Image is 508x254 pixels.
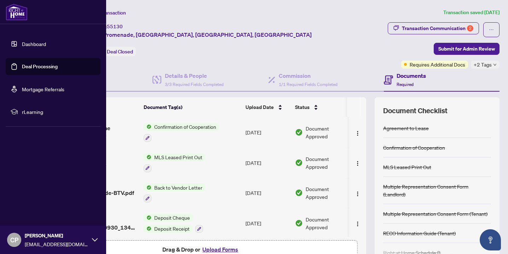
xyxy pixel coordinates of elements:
div: Multiple Representation Consent Form (Tenant) [383,210,487,218]
span: Required [397,82,414,87]
button: Logo [352,187,363,198]
td: [DATE] [243,117,292,148]
div: MLS Leased Print Out [383,163,431,171]
span: Status [295,103,310,111]
button: Transaction Communication2 [388,22,479,34]
a: Dashboard [22,41,46,47]
span: +2 Tags [474,60,492,69]
div: RECO Information Guide (Tenant) [383,229,456,237]
span: 55130 [107,23,123,30]
img: Status Icon [144,153,151,161]
span: Deal Closed [107,48,133,55]
button: Upload Forms [200,245,240,254]
button: Logo [352,218,363,229]
span: Upload Date [246,103,274,111]
button: Status IconMLS Leased Print Out [144,153,205,172]
img: Status Icon [144,123,151,131]
th: Status [292,97,352,117]
span: Deposit Receipt [151,225,192,232]
span: 1/1 Required Fields Completed [279,82,337,87]
img: Logo [355,131,360,136]
span: [PERSON_NAME] [25,232,88,239]
th: Upload Date [243,97,292,117]
button: Status IconBack to Vendor Letter [144,184,205,203]
h4: Documents [397,71,426,80]
th: Document Tag(s) [141,97,243,117]
article: Transaction saved [DATE] [443,8,500,17]
span: Drag & Drop or [162,245,240,254]
div: Agreement to Lease [383,124,429,132]
div: Confirmation of Cooperation [383,144,445,151]
img: Logo [355,221,360,227]
div: Multiple Representation Consent Form (Landlord) [383,183,491,198]
span: [EMAIL_ADDRESS][DOMAIN_NAME] [25,240,88,248]
img: logo [6,4,28,21]
img: Status Icon [144,184,151,191]
span: Deposit Cheque [151,214,193,221]
span: Document Checklist [383,106,448,116]
img: Document Status [295,189,303,197]
div: Status: [88,47,136,56]
span: Back to Vendor Letter [151,184,205,191]
td: [DATE] [243,148,292,178]
div: Transaction Communication [402,23,473,34]
span: 3/3 Required Fields Completed [165,82,224,87]
button: Status IconDeposit ChequeStatus IconDeposit Receipt [144,214,203,233]
span: Document Approved [306,185,350,201]
img: Status Icon [144,214,151,221]
span: Document Approved [306,155,350,171]
span: rLearning [22,108,96,116]
span: CP [10,235,18,245]
span: View Transaction [88,10,126,16]
td: [DATE] [243,208,292,238]
span: ellipsis [489,27,494,32]
button: Submit for Admin Review [434,43,500,55]
img: Logo [355,161,360,166]
img: Status Icon [144,225,151,232]
span: Confirmation of Cooperation [151,123,219,131]
img: Document Status [295,159,303,167]
h4: Commission [279,71,337,80]
button: Logo [352,157,363,168]
h4: Details & People [165,71,224,80]
img: Logo [355,191,360,197]
span: down [493,63,497,67]
button: Open asap [480,229,501,250]
a: Deal Processing [22,63,58,70]
button: Logo [352,127,363,138]
button: Status IconConfirmation of Cooperation [144,123,219,142]
a: Mortgage Referrals [22,86,64,92]
span: MLS Leased Print Out [151,153,205,161]
td: [DATE] [243,178,292,208]
img: Document Status [295,219,303,227]
img: Document Status [295,128,303,136]
div: 2 [467,25,473,31]
span: Document Approved [306,215,350,231]
span: 5 The Promenade, [GEOGRAPHIC_DATA], [GEOGRAPHIC_DATA], [GEOGRAPHIC_DATA] [88,30,312,39]
span: Requires Additional Docs [410,60,465,68]
span: Submit for Admin Review [438,43,495,54]
span: Document Approved [306,125,350,140]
